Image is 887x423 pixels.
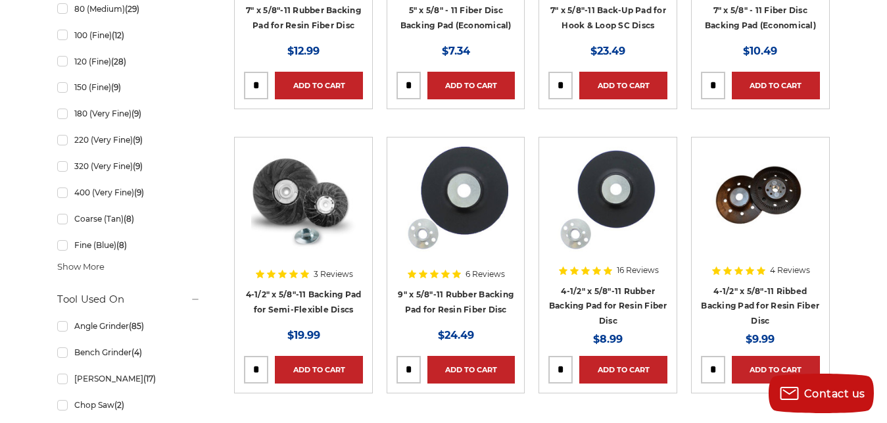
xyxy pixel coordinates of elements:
[746,333,775,345] span: $9.99
[770,266,810,274] span: 4 Reviews
[438,329,474,341] span: $24.49
[743,45,777,57] span: $10.49
[251,147,356,252] img: 4-1/2" x 5/8"-11 Backing Pad for Semi-Flexible Discs
[396,147,515,266] a: 9" Resin Fiber Rubber Backing Pad 5/8-11 nut
[57,128,201,151] a: 220 (Very Fine)
[579,356,667,384] a: Add to Cart
[400,5,512,30] a: 5" x 5/8" - 11 Fiber Disc Backing Pad (Economical)
[403,147,508,252] img: 9" Resin Fiber Rubber Backing Pad 5/8-11 nut
[579,72,667,99] a: Add to Cart
[111,57,126,66] span: (28)
[550,5,666,30] a: 7" x 5/8"-11 Back-Up Pad for Hook & Loop SC Discs
[143,374,156,384] span: (17)
[125,4,139,14] span: (29)
[57,393,201,416] a: Chop Saw
[57,367,201,390] a: [PERSON_NAME]
[116,240,127,250] span: (8)
[732,356,820,384] a: Add to Cart
[701,147,820,266] a: 4.5 inch ribbed thermo plastic resin fiber disc backing pad
[701,286,819,326] a: 4-1/2" x 5/8"-11 Ribbed Backing Pad for Resin Fiber Disc
[57,102,201,125] a: 180 (Very Fine)
[617,266,659,274] span: 16 Reviews
[57,314,201,337] a: Angle Grinder
[732,72,820,99] a: Add to Cart
[57,261,105,274] span: Show More
[57,50,201,73] a: 120 (Fine)
[705,5,816,30] a: 7" x 5/8" - 11 Fiber Disc Backing Pad (Economical)
[133,161,143,171] span: (9)
[427,72,515,99] a: Add to Cart
[57,234,201,257] a: Fine (Blue)
[129,321,144,331] span: (85)
[132,347,142,357] span: (4)
[275,72,363,99] a: Add to Cart
[590,45,625,57] span: $23.49
[275,356,363,384] a: Add to Cart
[466,270,505,278] span: 6 Reviews
[57,181,201,204] a: 400 (Very Fine)
[769,374,874,413] button: Contact us
[57,207,201,230] a: Coarse (Tan)
[57,24,201,47] a: 100 (Fine)
[804,387,865,400] span: Contact us
[427,356,515,384] a: Add to Cart
[57,76,201,99] a: 150 (Fine)
[132,109,141,118] span: (9)
[57,341,201,364] a: Bench Grinder
[549,286,667,326] a: 4-1/2" x 5/8"-11 Rubber Backing Pad for Resin Fiber Disc
[287,329,320,341] span: $19.99
[314,270,353,278] span: 3 Reviews
[111,82,121,92] span: (9)
[114,400,124,410] span: (2)
[133,135,143,145] span: (9)
[556,147,661,252] img: 4-1/2" Resin Fiber Disc Backing Pad Flexible Rubber
[124,214,134,224] span: (8)
[246,289,362,314] a: 4-1/2" x 5/8"-11 Backing Pad for Semi-Flexible Discs
[57,155,201,178] a: 320 (Very Fine)
[246,5,361,30] a: 7" x 5/8"-11 Rubber Backing Pad for Resin Fiber Disc
[244,147,363,266] a: 4-1/2" x 5/8"-11 Backing Pad for Semi-Flexible Discs
[134,187,144,197] span: (9)
[707,147,813,252] img: 4.5 inch ribbed thermo plastic resin fiber disc backing pad
[57,291,201,307] h5: Tool Used On
[593,333,623,345] span: $8.99
[398,289,514,314] a: 9" x 5/8"-11 Rubber Backing Pad for Resin Fiber Disc
[287,45,320,57] span: $12.99
[548,147,667,266] a: 4-1/2" Resin Fiber Disc Backing Pad Flexible Rubber
[112,30,124,40] span: (12)
[442,45,470,57] span: $7.34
